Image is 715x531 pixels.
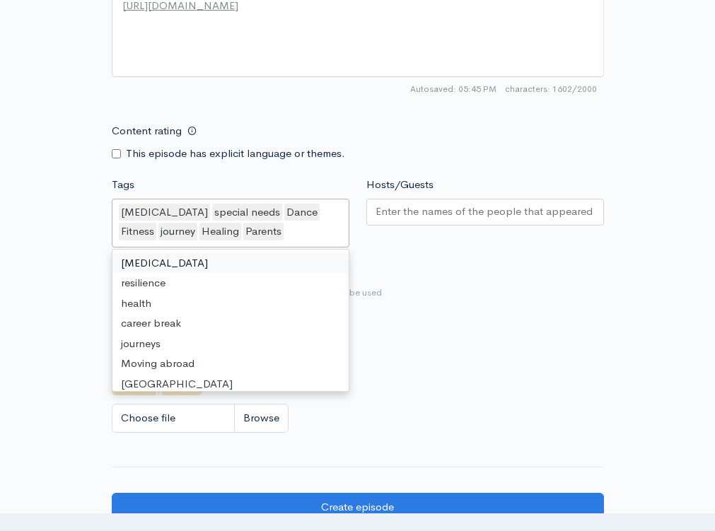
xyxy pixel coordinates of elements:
[112,313,349,334] div: career break
[366,177,434,193] label: Hosts/Guests
[284,204,320,221] div: Dance
[243,223,284,240] div: Parents
[410,83,496,95] span: Autosaved: 05:45 PM
[199,223,241,240] div: Healing
[112,286,604,300] small: If no artwork is selected your default podcast artwork will be used
[126,146,345,162] label: This episode has explicit language or themes.
[112,334,349,354] div: journeys
[112,253,349,274] div: [MEDICAL_DATA]
[112,493,604,522] input: Create episode
[112,177,134,193] label: Tags
[119,204,210,221] div: [MEDICAL_DATA]
[505,83,597,95] span: 1602/2000
[119,223,156,240] div: Fitness
[212,204,282,221] div: special needs
[376,204,595,220] input: Enter the names of the people that appeared on this episode
[158,223,197,240] div: journey
[112,354,349,374] div: Moving abroad
[112,293,349,314] div: health
[112,117,182,146] label: Content rating
[112,374,349,395] div: [GEOGRAPHIC_DATA]
[112,273,349,293] div: resilience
